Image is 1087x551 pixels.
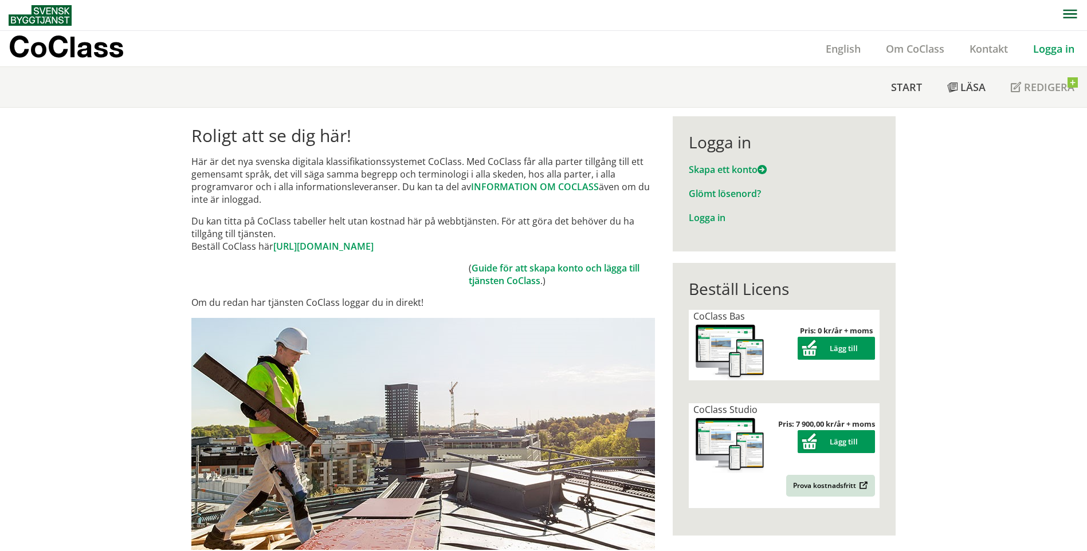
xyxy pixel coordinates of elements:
p: CoClass [9,40,124,53]
img: login.jpg [191,318,655,550]
div: Logga in [689,132,880,152]
a: Om CoClass [873,42,957,56]
a: Logga in [689,211,725,224]
img: Svensk Byggtjänst [9,5,72,26]
a: Lägg till [798,343,875,353]
a: [URL][DOMAIN_NAME] [273,240,374,253]
strong: Pris: 0 kr/år + moms [800,325,873,336]
a: Start [878,67,935,107]
a: Logga in [1021,42,1087,56]
a: INFORMATION OM COCLASS [471,180,599,193]
h1: Roligt att se dig här! [191,125,655,146]
a: Läsa [935,67,998,107]
a: Lägg till [798,436,875,447]
a: English [813,42,873,56]
a: Kontakt [957,42,1021,56]
td: ( .) [469,262,655,287]
p: Här är det nya svenska digitala klassifikationssystemet CoClass. Med CoClass får alla parter till... [191,155,655,206]
a: CoClass [9,31,148,66]
a: Guide för att skapa konto och lägga till tjänsten CoClass [469,262,639,287]
span: CoClass Studio [693,403,758,416]
img: coclass-license.jpg [693,322,767,380]
a: Skapa ett konto [689,163,767,176]
a: Prova kostnadsfritt [786,475,875,497]
span: Läsa [960,80,986,94]
p: Du kan titta på CoClass tabeller helt utan kostnad här på webbtjänsten. För att göra det behöver ... [191,215,655,253]
img: Outbound.png [857,481,868,490]
strong: Pris: 7 900,00 kr/år + moms [778,419,875,429]
button: Lägg till [798,337,875,360]
span: CoClass Bas [693,310,745,322]
button: Lägg till [798,430,875,453]
p: Om du redan har tjänsten CoClass loggar du in direkt! [191,296,655,309]
img: coclass-license.jpg [693,416,767,474]
div: Beställ Licens [689,279,880,298]
a: Glömt lösenord? [689,187,761,200]
span: Start [891,80,922,94]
